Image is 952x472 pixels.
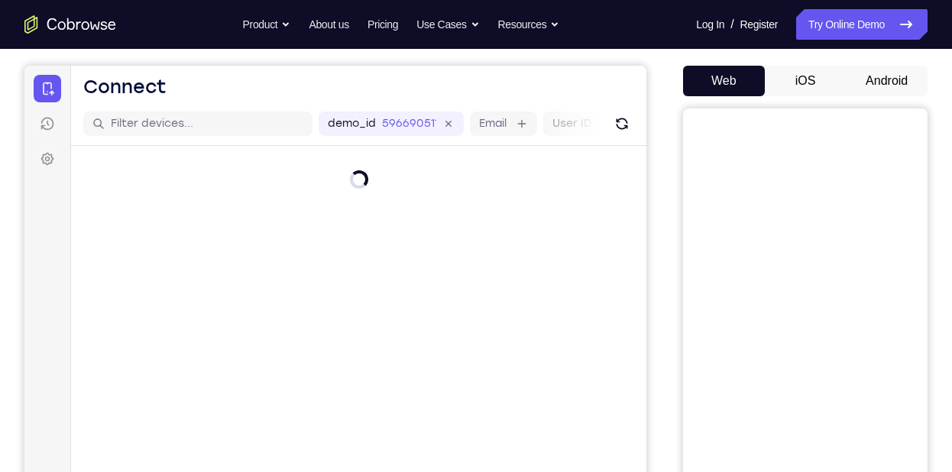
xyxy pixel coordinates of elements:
[368,9,398,40] a: Pricing
[740,9,778,40] a: Register
[309,9,348,40] a: About us
[765,66,847,96] button: iOS
[416,9,479,40] button: Use Cases
[683,66,765,96] button: Web
[24,15,116,34] a: Go to the home page
[730,15,733,34] span: /
[796,9,928,40] a: Try Online Demo
[696,9,724,40] a: Log In
[243,9,291,40] button: Product
[846,66,928,96] button: Android
[498,9,560,40] button: Resources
